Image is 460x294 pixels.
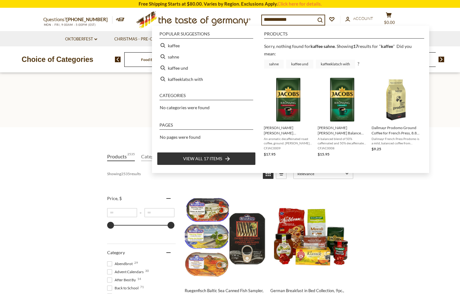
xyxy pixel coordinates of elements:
li: Dallmayr Prodomo Ground Coffee for French Press, 8.8 oz. [369,75,423,160]
span: Back to School [107,285,140,291]
img: next arrow [439,57,444,62]
span: Relevance [297,171,343,176]
span: MON - FRI, 9:00AM - 5:00PM (EST) [43,23,96,26]
li: kaffee und [157,62,256,73]
a: View list mode [276,168,287,179]
span: No pages were found [160,134,201,140]
span: [PERSON_NAME] [PERSON_NAME] "Free"Decaffeinated Coffee, Ground, 17.6 oz. [264,125,313,136]
a: View Products Tab [107,152,135,161]
span: After Best By [107,277,138,283]
b: 17 [353,44,358,49]
span: Account [353,16,373,21]
a: Oktoberfest [65,36,97,43]
div: Showing results [107,168,258,179]
a: kaffee [381,44,393,49]
input: Minimum value [107,208,137,217]
span: 71 [140,285,144,288]
span: $0.00 [384,20,395,25]
a: View Categories Tab [141,152,169,161]
b: kaffee sahne [311,44,335,49]
span: $15.95 [318,152,330,156]
li: Pages [159,123,253,130]
span: Dallmayr Prodomo Ground Coffee for French Press, 8.8 oz. [372,125,420,136]
span: View all 17 items [183,155,222,162]
span: Category [107,250,125,255]
span: Showing results for " " [337,44,395,49]
span: CFJAC0008 [318,146,367,150]
li: kaffee [157,40,256,51]
p: Questions? [43,16,112,24]
li: Jacobs Kroenung "Free"Decaffeinated Coffee, Ground, 17.6 oz. [261,75,315,160]
a: Click here for details. [277,1,322,7]
span: 2535 [127,152,135,161]
b: 2535 [121,171,130,176]
li: kaffeeklatsch with [157,73,256,85]
a: Prodomo French Press Ground CoffeeDallmayr Prodomo Ground Coffee for French Press, 8.8 oz.Dallmay... [372,77,420,157]
div: Instant Search Results [152,26,429,173]
span: Price [107,196,122,201]
a: Food By Category [141,57,171,62]
span: Abendbrot [107,261,135,267]
button: $0.00 [380,12,398,28]
span: Sorry, nothing found for . [264,44,336,49]
span: Advent Calendars [107,269,145,275]
span: No categories were found [160,105,210,110]
input: Maximum value [145,208,174,217]
a: View grid mode [263,168,273,179]
img: Ruegenfisch Baltic Sea Sampler [184,195,266,278]
a: kaffeeklatsch with [316,60,355,68]
li: Categories [159,93,253,100]
span: CFJAC0009 [264,146,313,150]
span: [PERSON_NAME] [PERSON_NAME] Balance Coffee, Ground, 17.6 oz. [318,125,367,136]
a: [PHONE_NUMBER] [66,16,108,22]
a: kaffee und [286,60,313,68]
div: Did you mean: ? [264,44,412,66]
li: Jacobs Kroenung Balance Coffee, Ground, 17.6 oz. [315,75,369,160]
h1: Search results [19,101,441,115]
span: $17.95 [264,152,276,156]
li: View all 17 items [157,152,256,165]
a: [PERSON_NAME] [PERSON_NAME] "Free"Decaffeinated Coffee, Ground, 17.6 oz.An aromatic decaffeinated... [264,77,313,157]
span: Dallmayr French Press Prodomo is a mild, balanced coffee from Arabica Beans. In 250g bag. Especia... [372,137,420,145]
a: Christmas - PRE-ORDER [114,36,168,43]
span: A balanced blend of 50% caffeinated and 50% decaffeinated roast coffee, ground. [PERSON_NAME] [PE... [318,137,367,145]
a: Sort options [293,168,353,179]
img: previous arrow [115,57,121,62]
span: 30 [145,269,149,272]
li: sahne [157,51,256,62]
a: [PERSON_NAME] [PERSON_NAME] Balance Coffee, Ground, 17.6 oz.A balanced blend of 50% caffeinated a... [318,77,367,157]
span: 14 [137,277,141,280]
li: Products [264,32,424,39]
span: An aromatic decaffeinated roast coffee, ground. [PERSON_NAME] [PERSON_NAME] is one of the leading... [264,137,313,145]
span: 29 [134,261,138,264]
li: Popular suggestions [159,32,253,39]
span: $9.25 [372,147,381,151]
a: Account [345,15,373,22]
a: sahne [264,60,284,68]
img: Prodomo French Press Ground Coffee [373,77,419,122]
span: – [137,210,145,215]
span: , $ [117,196,122,201]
